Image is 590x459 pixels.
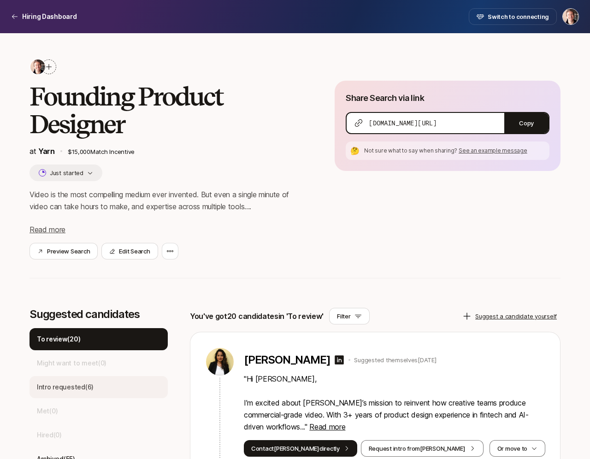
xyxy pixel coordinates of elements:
[206,348,234,376] img: 663c1892_aca5_46a9_b91a_f96ab784ba96.jpg
[469,8,557,25] button: Switch to connecting
[68,147,306,156] p: $15,000 Match Incentive
[37,430,62,441] p: Hired ( 0 )
[30,59,45,74] img: 8cb3e434_9646_4a7a_9a3b_672daafcbcea.jpg
[361,440,484,457] button: Request intro from[PERSON_NAME]
[29,188,305,212] p: Video is the most compelling medium ever invented. But even a single minute of video can take hou...
[349,145,360,156] div: 🤔
[37,334,80,345] p: To review ( 20 )
[22,11,77,22] p: Hiring Dashboard
[29,145,55,157] p: at
[29,243,98,259] button: Preview Search
[37,382,94,393] p: Intro requested ( 6 )
[101,243,158,259] button: Edit Search
[562,8,579,25] button: Jasper Story
[369,118,437,128] span: [DOMAIN_NAME][URL]
[244,353,330,366] p: [PERSON_NAME]
[244,440,357,457] button: Contact[PERSON_NAME]directly
[459,147,527,154] span: See an example message
[364,147,546,155] p: Not sure what to say when sharing?
[490,440,545,457] button: Or move to
[29,225,65,234] span: Read more
[329,308,369,324] button: Filter
[37,358,106,369] p: Might want to meet ( 0 )
[475,312,557,321] p: Suggest a candidate yourself
[354,355,436,365] p: Suggested themselves [DATE]
[244,373,545,433] p: " Hi [PERSON_NAME], I’m excited about [PERSON_NAME]’s mission to reinvent how creative teams prod...
[37,406,58,417] p: Met ( 0 )
[504,113,549,133] button: Copy
[38,147,55,156] a: Yarn
[29,165,102,181] button: Just started
[309,422,345,431] span: Read more
[488,12,549,21] span: Switch to connecting
[346,92,424,105] p: Share Search via link
[29,82,305,138] h2: Founding Product Designer
[563,9,578,24] img: Jasper Story
[190,310,324,322] p: You've got 20 candidates in 'To review'
[29,308,168,321] p: Suggested candidates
